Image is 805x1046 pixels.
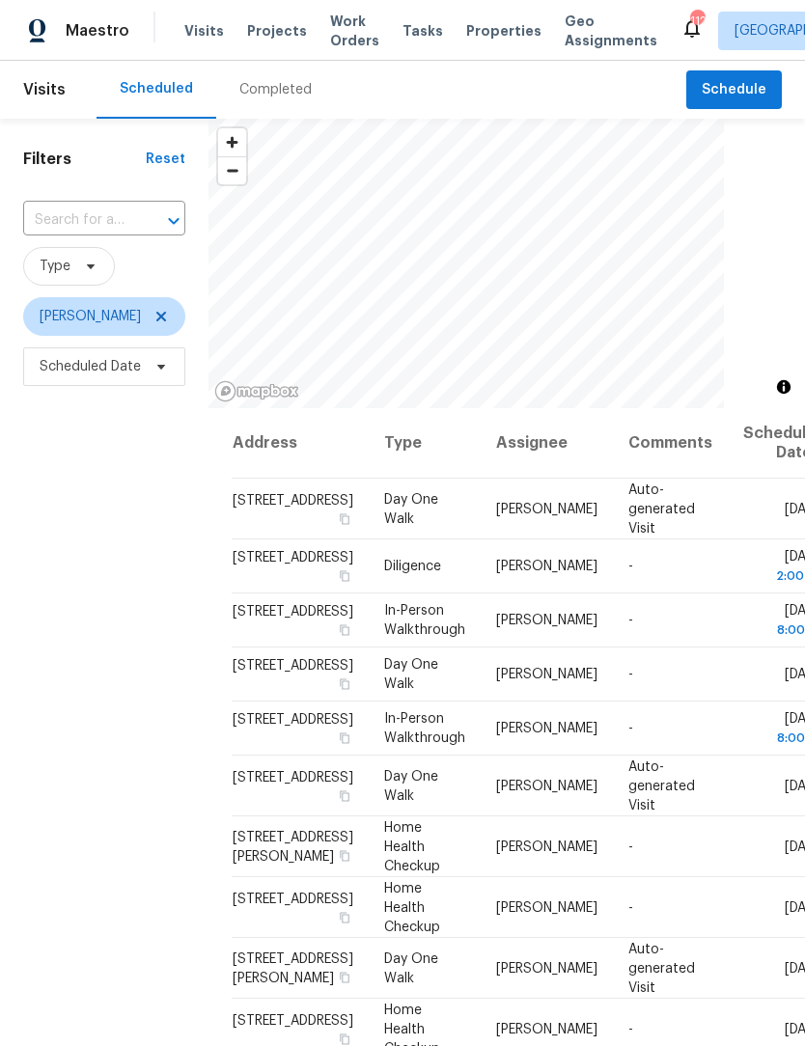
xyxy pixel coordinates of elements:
span: - [628,614,633,627]
div: Completed [239,80,312,99]
span: Home Health Checkup [384,820,440,872]
div: Scheduled [120,79,193,98]
span: Projects [247,21,307,41]
span: Visits [23,69,66,111]
button: Copy Address [336,567,353,585]
span: - [628,840,633,853]
span: [STREET_ADDRESS] [233,493,353,507]
button: Copy Address [336,846,353,864]
span: [STREET_ADDRESS][PERSON_NAME] [233,830,353,863]
span: [STREET_ADDRESS] [233,659,353,673]
button: Copy Address [336,968,353,985]
button: Copy Address [336,786,353,804]
span: In-Person Walkthrough [384,604,465,637]
span: Toggle attribution [778,376,790,398]
button: Copy Address [336,675,353,693]
span: Auto-generated Visit [628,482,695,535]
span: - [628,560,633,573]
span: - [628,1022,633,1035]
button: Copy Address [336,509,353,527]
span: Day One Walk [384,769,438,802]
span: - [628,722,633,735]
span: [STREET_ADDRESS][PERSON_NAME] [233,951,353,984]
span: [STREET_ADDRESS] [233,770,353,784]
span: In-Person Walkthrough [384,712,465,745]
span: - [628,900,633,914]
span: [PERSON_NAME] [496,560,597,573]
span: Auto-generated Visit [628,759,695,812]
button: Toggle attribution [772,375,795,399]
span: Visits [184,21,224,41]
span: [PERSON_NAME] [496,961,597,975]
div: Reset [146,150,185,169]
span: Tasks [402,24,443,38]
span: [STREET_ADDRESS] [233,551,353,564]
button: Copy Address [336,729,353,747]
span: Home Health Checkup [384,881,440,933]
button: Open [160,207,187,234]
span: Geo Assignments [565,12,657,50]
button: Zoom out [218,156,246,184]
span: [PERSON_NAME] [496,614,597,627]
th: Type [369,408,481,479]
span: [PERSON_NAME] [496,900,597,914]
button: Schedule [686,70,782,110]
span: [PERSON_NAME] [496,722,597,735]
span: Maestro [66,21,129,41]
span: Properties [466,21,541,41]
span: Diligence [384,560,441,573]
span: - [628,668,633,681]
span: Work Orders [330,12,379,50]
th: Address [232,408,369,479]
span: Type [40,257,70,276]
button: Copy Address [336,621,353,639]
span: Day One Walk [384,492,438,525]
span: [PERSON_NAME] [496,668,597,681]
canvas: Map [208,119,724,408]
span: [PERSON_NAME] [496,502,597,515]
span: Schedule [702,78,766,102]
button: Zoom in [218,128,246,156]
span: [PERSON_NAME] [496,840,597,853]
span: [STREET_ADDRESS] [233,892,353,905]
span: Scheduled Date [40,357,141,376]
span: Zoom out [218,157,246,184]
th: Comments [613,408,728,479]
button: Copy Address [336,908,353,925]
span: [STREET_ADDRESS] [233,605,353,619]
span: Day One Walk [384,658,438,691]
input: Search for an address... [23,206,131,235]
span: [STREET_ADDRESS] [233,713,353,727]
div: 112 [690,12,704,31]
h1: Filters [23,150,146,169]
span: [STREET_ADDRESS] [233,1013,353,1027]
th: Assignee [481,408,613,479]
a: Mapbox homepage [214,380,299,402]
span: [PERSON_NAME] [496,1022,597,1035]
span: [PERSON_NAME] [40,307,141,326]
span: Day One Walk [384,951,438,984]
span: Auto-generated Visit [628,942,695,994]
span: [PERSON_NAME] [496,779,597,792]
